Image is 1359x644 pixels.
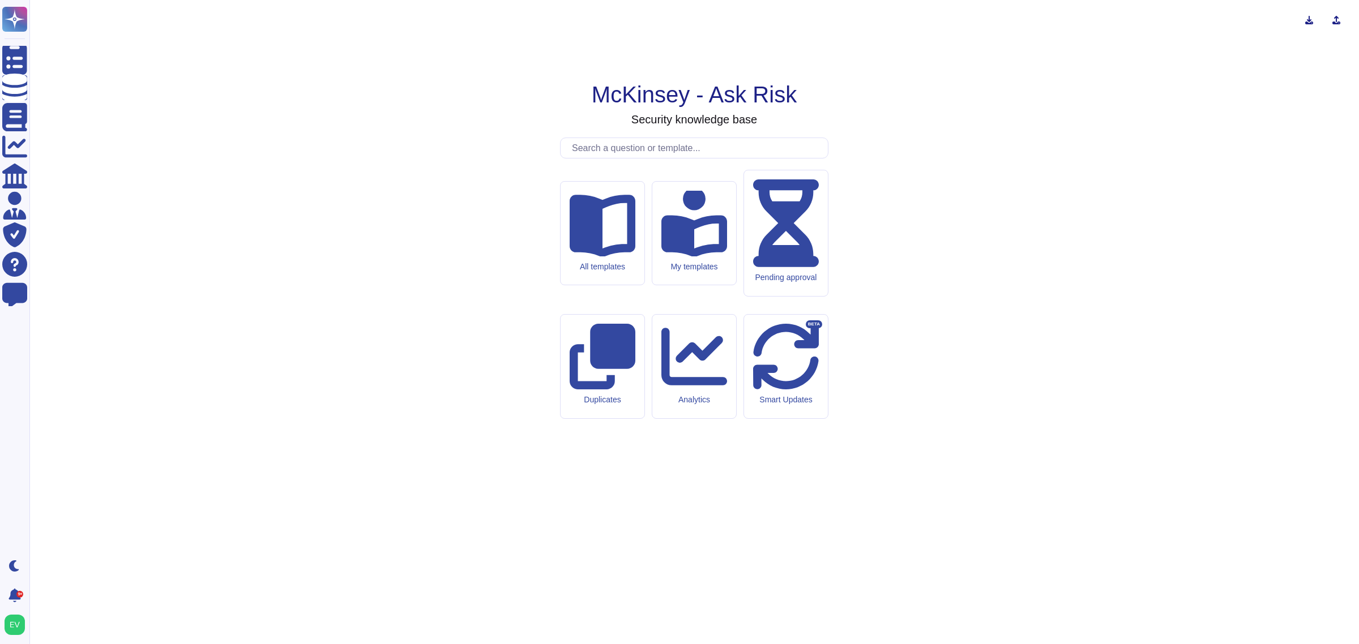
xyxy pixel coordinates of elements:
[5,615,25,635] img: user
[661,395,727,405] div: Analytics
[2,612,33,637] button: user
[592,81,797,108] h1: McKinsey - Ask Risk
[631,113,757,126] h3: Security knowledge base
[570,262,635,272] div: All templates
[566,138,828,158] input: Search a question or template...
[753,395,819,405] div: Smart Updates
[806,320,822,328] div: BETA
[753,273,819,282] div: Pending approval
[661,262,727,272] div: My templates
[16,591,23,598] div: 9+
[570,395,635,405] div: Duplicates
